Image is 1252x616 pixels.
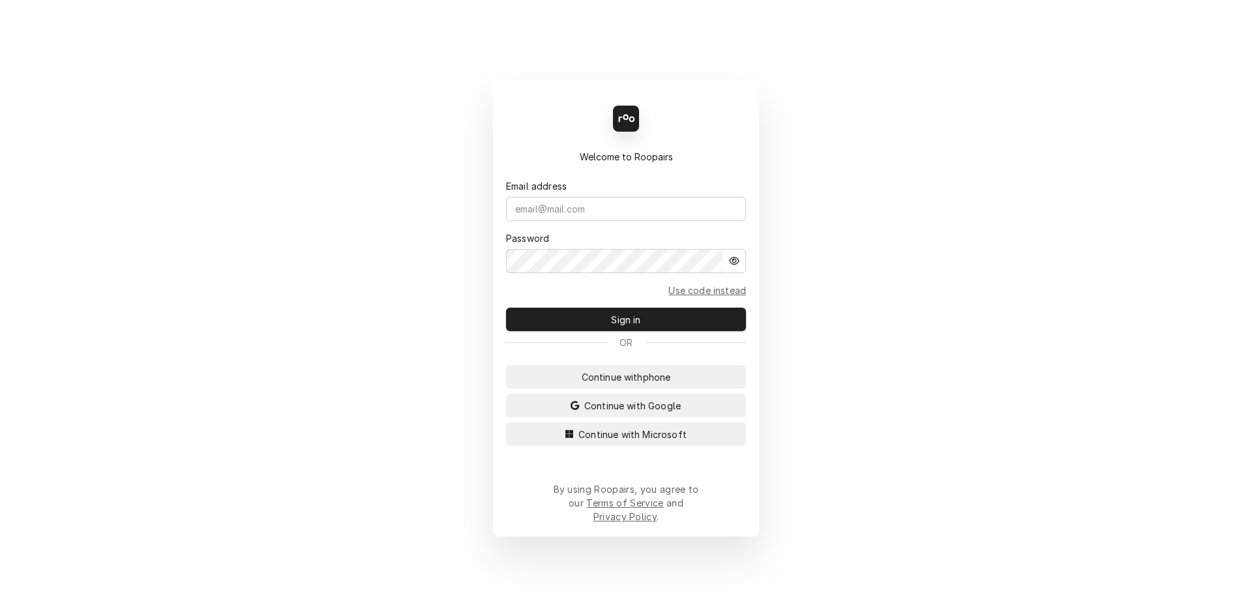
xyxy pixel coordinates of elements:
[576,428,689,441] span: Continue with Microsoft
[506,394,746,417] button: Continue with Google
[553,482,699,523] div: By using Roopairs, you agree to our and .
[506,365,746,389] button: Continue withphone
[579,370,674,384] span: Continue with phone
[586,497,663,508] a: Terms of Service
[506,197,746,221] input: email@mail.com
[506,308,746,331] button: Sign in
[593,511,657,522] a: Privacy Policy
[506,422,746,446] button: Continue with Microsoft
[608,313,643,327] span: Sign in
[506,150,746,164] div: Welcome to Roopairs
[582,399,683,413] span: Continue with Google
[506,179,567,193] label: Email address
[506,231,549,245] label: Password
[506,336,746,349] div: Or
[668,284,746,297] a: Go to Email and code form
